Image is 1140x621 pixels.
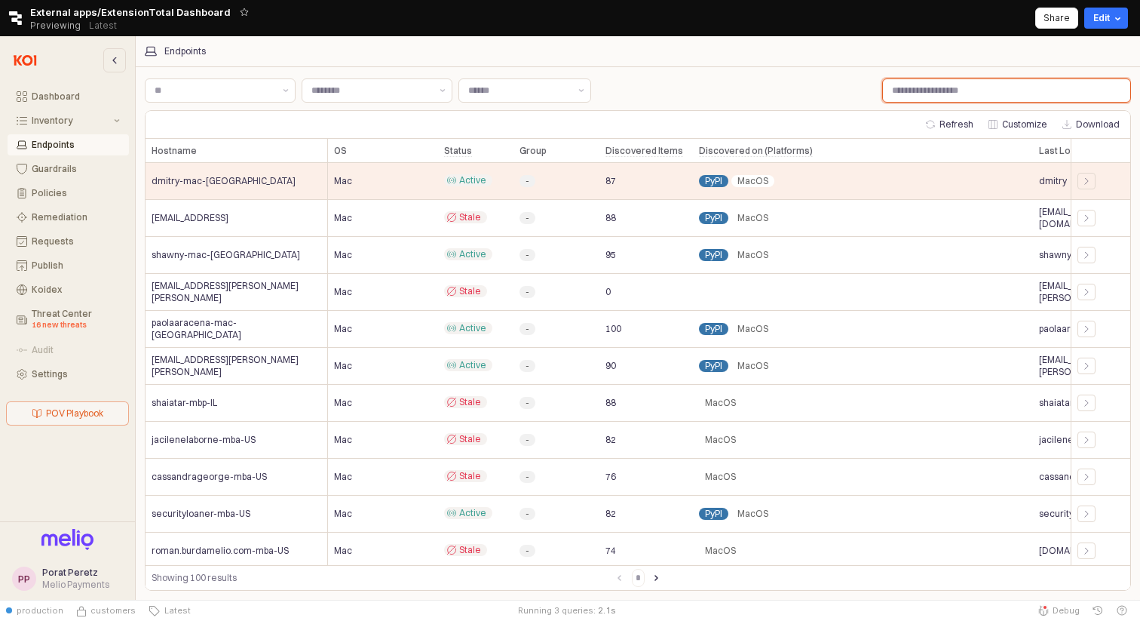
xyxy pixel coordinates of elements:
[459,285,481,297] span: Stale
[1039,508,1102,520] span: securityloaner
[334,249,352,261] span: Mac
[605,360,616,372] span: 90
[605,286,611,298] span: 0
[334,145,347,157] span: OS
[32,284,120,295] div: Koidex
[1039,175,1067,187] span: dmitry
[920,115,979,134] button: Refresh
[8,134,129,155] button: Endpoints
[32,236,120,247] div: Requests
[605,212,616,224] span: 88
[605,397,616,409] span: 88
[605,175,616,187] span: 87
[152,317,321,341] span: paolaaracena-mac-[GEOGRAPHIC_DATA]
[526,212,529,224] span: -
[334,545,352,557] span: Mac
[152,471,267,483] span: cassandrageorge-mba-US
[459,544,481,556] span: Stale
[152,397,217,409] span: shaiatar-mbp-IL
[32,309,120,331] div: Threat Center
[334,360,352,372] span: Mac
[705,545,736,557] span: MacOS
[526,360,529,372] span: -
[32,91,120,102] div: Dashboard
[737,249,768,261] span: MacOS
[526,249,529,261] span: -
[526,471,529,483] span: -
[605,145,683,157] span: Discovered Items
[32,345,120,355] div: Audit
[737,175,768,187] span: MacOS
[519,145,547,157] span: Group
[152,354,321,378] span: [EMAIL_ADDRESS][PERSON_NAME][PERSON_NAME]
[152,508,250,520] span: securityloaner-mba-US
[434,79,452,102] button: Show suggestions
[705,175,722,187] span: PyPI
[705,471,736,483] span: MacOS
[526,286,529,298] span: -
[526,397,529,409] span: -
[526,434,529,446] span: -
[90,604,136,616] span: customers
[6,401,129,426] button: POV Playbook
[152,570,605,586] div: Showing 100 results
[32,164,120,174] div: Guardrails
[89,20,117,32] p: Latest
[459,470,481,482] span: Stale
[1039,249,1071,261] span: shawny
[459,359,486,371] span: Active
[32,212,120,223] div: Remediation
[69,600,142,621] button: Source Control
[605,508,616,520] span: 82
[8,255,129,276] button: Publish
[526,545,529,557] span: -
[8,279,129,300] button: Koidex
[1039,354,1138,378] span: [EMAIL_ADDRESS][PERSON_NAME][PERSON_NAME][DOMAIN_NAME]
[459,507,486,519] span: Active
[334,397,352,409] span: Mac
[1039,397,1074,409] span: shaiatar
[737,508,768,520] span: MacOS
[737,360,768,372] span: MacOS
[164,46,206,57] div: Endpoints
[32,319,120,331] div: 16 new threats
[334,323,352,335] span: Mac
[526,508,529,520] span: -
[699,145,813,157] span: Discovered on (Platforms)
[142,600,197,621] button: Latest
[705,397,736,409] span: MacOS
[605,323,621,335] span: 100
[459,211,481,223] span: Stale
[8,158,129,180] button: Guardrails
[152,212,228,224] span: [EMAIL_ADDRESS]
[46,407,103,420] p: POV Playbook
[18,571,30,586] div: PP
[32,369,120,380] div: Settings
[8,183,129,204] button: Policies
[705,508,722,520] span: PyPI
[1084,8,1128,29] button: Edit
[8,207,129,228] button: Remediation
[146,565,1130,590] div: Table toolbar
[334,508,352,520] span: Mac
[526,175,529,187] span: -
[152,434,256,446] span: jacilenelaborne-mba-US
[8,110,129,131] button: Inventory
[8,340,129,361] button: Audit
[605,249,616,261] span: 95
[334,471,352,483] span: Mac
[81,15,125,36] button: Releases and History
[605,471,616,483] span: 76
[705,249,722,261] span: PyPI
[32,115,111,126] div: Inventory
[982,115,1053,134] button: Customize
[459,174,486,186] span: Active
[459,396,481,408] span: Stale
[334,175,352,187] span: Mac
[8,303,129,337] button: Threat Center
[8,364,129,385] button: Settings
[705,323,722,335] span: PyPI
[705,360,722,372] span: PyPI
[1053,604,1080,616] span: Debug
[152,175,296,187] span: dmitry-mac-[GEOGRAPHIC_DATA]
